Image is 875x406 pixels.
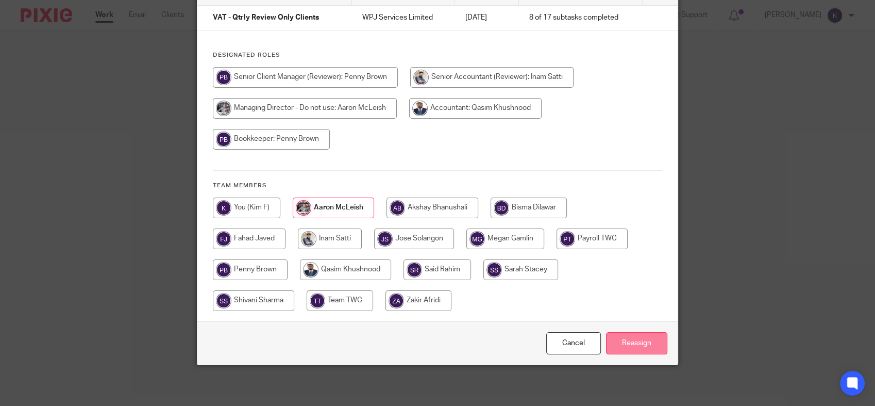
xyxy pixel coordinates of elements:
[362,12,445,23] p: WPJ Services Limited
[606,332,667,354] input: Reassign
[213,182,662,190] h4: Team members
[465,12,509,23] p: [DATE]
[519,6,643,30] td: 8 of 17 subtasks completed
[213,51,662,59] h4: Designated Roles
[213,14,319,22] span: VAT - Qtrly Review Only Clients
[546,332,601,354] a: Close this dialog window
